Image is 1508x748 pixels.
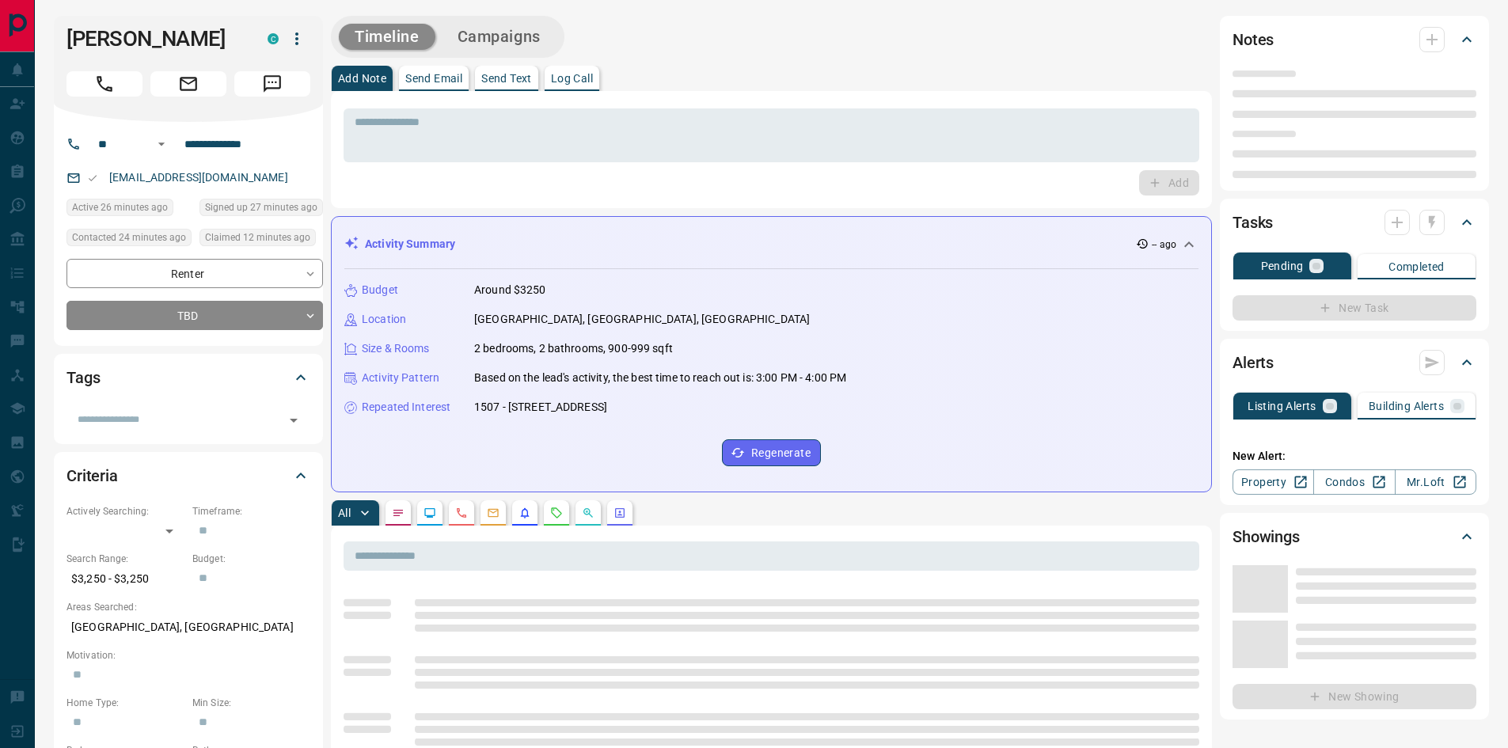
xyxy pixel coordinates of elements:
p: New Alert: [1233,448,1476,465]
p: All [338,507,351,518]
div: Notes [1233,21,1476,59]
p: 1507 - [STREET_ADDRESS] [474,399,607,416]
div: Sun Aug 17 2025 [199,199,323,221]
a: [EMAIL_ADDRESS][DOMAIN_NAME] [109,171,288,184]
p: Building Alerts [1369,401,1444,412]
svg: Calls [455,507,468,519]
p: Listing Alerts [1248,401,1316,412]
svg: Email Valid [87,173,98,184]
button: Open [283,409,305,431]
h2: Notes [1233,27,1274,52]
span: Call [66,71,142,97]
button: Campaigns [442,24,556,50]
p: Send Text [481,73,532,84]
p: [GEOGRAPHIC_DATA], [GEOGRAPHIC_DATA], [GEOGRAPHIC_DATA] [474,311,810,328]
svg: Lead Browsing Activity [424,507,436,519]
div: Sun Aug 17 2025 [66,229,192,251]
p: Location [362,311,406,328]
h2: Alerts [1233,350,1274,375]
p: Activity Summary [365,236,455,252]
span: Signed up 27 minutes ago [205,199,317,215]
h1: [PERSON_NAME] [66,26,244,51]
h2: Showings [1233,524,1300,549]
h2: Tags [66,365,100,390]
a: Mr.Loft [1395,469,1476,495]
p: Min Size: [192,696,310,710]
button: Timeline [339,24,435,50]
button: Regenerate [722,439,821,466]
div: condos.ca [268,33,279,44]
h2: Criteria [66,463,118,488]
svg: Notes [392,507,405,519]
p: Log Call [551,73,593,84]
p: -- ago [1152,237,1176,252]
div: Alerts [1233,344,1476,382]
p: Based on the lead's activity, the best time to reach out is: 3:00 PM - 4:00 PM [474,370,846,386]
div: Tasks [1233,203,1476,241]
span: Contacted 24 minutes ago [72,230,186,245]
p: Search Range: [66,552,184,566]
p: Size & Rooms [362,340,430,357]
a: Condos [1313,469,1395,495]
p: Areas Searched: [66,600,310,614]
span: Claimed 12 minutes ago [205,230,310,245]
div: Activity Summary-- ago [344,230,1198,259]
a: Property [1233,469,1314,495]
button: Open [152,135,171,154]
svg: Emails [487,507,500,519]
p: Send Email [405,73,462,84]
p: Home Type: [66,696,184,710]
p: $3,250 - $3,250 [66,566,184,592]
svg: Agent Actions [613,507,626,519]
span: Active 26 minutes ago [72,199,168,215]
p: Add Note [338,73,386,84]
p: [GEOGRAPHIC_DATA], [GEOGRAPHIC_DATA] [66,614,310,640]
p: Activity Pattern [362,370,439,386]
p: Motivation: [66,648,310,663]
div: Tags [66,359,310,397]
p: Repeated Interest [362,399,450,416]
p: Pending [1261,260,1304,271]
div: Sun Aug 17 2025 [199,229,323,251]
p: Completed [1388,261,1445,272]
svg: Listing Alerts [518,507,531,519]
p: Timeframe: [192,504,310,518]
p: Budget [362,282,398,298]
svg: Opportunities [582,507,594,519]
p: Around $3250 [474,282,546,298]
p: 2 bedrooms, 2 bathrooms, 900-999 sqft [474,340,673,357]
div: Criteria [66,457,310,495]
div: Renter [66,259,323,288]
h2: Tasks [1233,210,1273,235]
div: TBD [66,301,323,330]
p: Actively Searching: [66,504,184,518]
div: Sun Aug 17 2025 [66,199,192,221]
svg: Requests [550,507,563,519]
span: Message [234,71,310,97]
p: Budget: [192,552,310,566]
div: Showings [1233,518,1476,556]
span: Email [150,71,226,97]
